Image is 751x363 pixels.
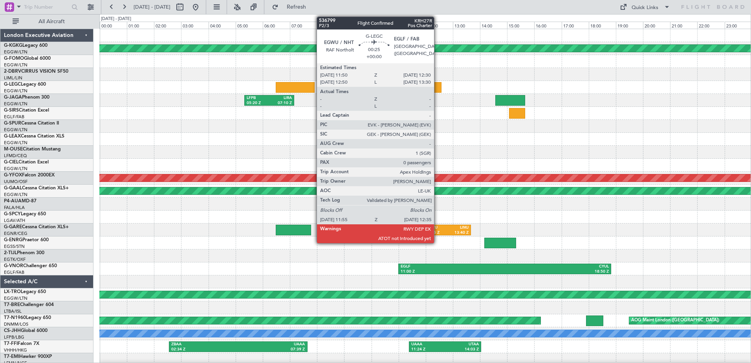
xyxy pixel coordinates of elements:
[4,82,46,87] a: G-LEGCLegacy 600
[4,114,24,120] a: EGLF/FAB
[4,95,49,100] a: G-JAGAPhenom 300
[4,147,23,152] span: M-OUSE
[20,19,83,24] span: All Aircraft
[236,22,263,29] div: 05:00
[4,205,25,211] a: FALA/HLA
[4,290,46,294] a: LX-TROLegacy 650
[4,244,25,249] a: EGSS/STN
[480,22,507,29] div: 14:00
[127,22,154,29] div: 01:00
[4,127,27,133] a: EGGW/LTN
[399,22,426,29] div: 11:00
[209,22,236,29] div: 04:00
[263,22,290,29] div: 06:00
[4,62,27,68] a: EGGW/LTN
[447,230,469,236] div: 13:40 Z
[344,22,371,29] div: 09:00
[425,230,447,236] div: 11:55 Z
[4,354,52,359] a: T7-EMIHawker 900XP
[4,238,49,242] a: G-ENRGPraetor 600
[616,1,674,13] button: Quick Links
[4,238,22,242] span: G-ENRG
[181,22,208,29] div: 03:00
[4,186,69,191] a: G-GAALCessna Citation XLS+
[445,342,479,347] div: UTAA
[632,4,658,12] div: Quick Links
[238,347,305,352] div: 07:39 Z
[507,22,534,29] div: 15:00
[4,212,46,216] a: G-SPCYLegacy 650
[238,342,305,347] div: UAAA
[631,315,719,326] div: AOG Maint London ([GEOGRAPHIC_DATA])
[453,22,480,29] div: 13:00
[100,22,127,29] div: 00:00
[4,302,54,307] a: T7-BREChallenger 604
[589,22,616,29] div: 18:00
[445,347,479,352] div: 14:03 Z
[4,192,27,198] a: EGGW/LTN
[4,290,21,294] span: LX-TRO
[4,43,22,48] span: G-KGKG
[101,16,131,22] div: [DATE] - [DATE]
[4,251,17,255] span: 2-TIJL
[425,225,447,231] div: EGWU
[4,134,21,139] span: G-LEAX
[4,225,22,229] span: G-GARE
[411,347,445,352] div: 11:24 Z
[4,269,24,275] a: EGLF/FAB
[670,22,697,29] div: 21:00
[154,22,181,29] div: 02:00
[280,4,313,10] span: Refresh
[697,22,724,29] div: 22:00
[4,199,37,203] a: P4-AUAMD-87
[4,328,48,333] a: CS-JHHGlobal 6000
[4,341,39,346] a: T7-FFIFalcon 7X
[4,341,18,346] span: T7-FFI
[4,212,21,216] span: G-SPCY
[4,147,61,152] a: M-OUSECitation Mustang
[9,15,85,28] button: All Aircraft
[4,315,51,320] a: T7-N1960Legacy 650
[4,75,22,81] a: LIML/LIN
[4,334,24,340] a: LFPB/LBG
[401,264,505,269] div: EGLF
[4,108,49,113] a: G-SIRSCitation Excel
[4,56,51,61] a: G-FOMOGlobal 6000
[4,264,23,268] span: G-VNOR
[447,225,469,231] div: LIMJ
[4,347,27,353] a: VHHH/HKG
[426,22,453,29] div: 12:00
[317,22,344,29] div: 08:00
[4,354,19,359] span: T7-EMI
[4,225,69,229] a: G-GARECessna Citation XLS+
[505,264,609,269] div: CYUL
[4,121,21,126] span: G-SPUR
[4,173,55,178] a: G-YFOXFalcon 2000EX
[171,342,238,347] div: ZBAA
[4,108,19,113] span: G-SIRS
[505,269,609,275] div: 18:50 Z
[372,22,399,29] div: 10:00
[643,22,670,29] div: 20:00
[4,82,21,87] span: G-LEGC
[269,101,292,106] div: 07:10 Z
[4,308,22,314] a: LTBA/ISL
[4,134,64,139] a: G-LEAXCessna Citation XLS
[4,199,22,203] span: P4-AUA
[4,160,18,165] span: G-CIEL
[4,95,22,100] span: G-JAGA
[4,49,27,55] a: EGGW/LTN
[4,88,27,94] a: EGGW/LTN
[290,22,317,29] div: 07:00
[4,56,24,61] span: G-FOMO
[4,218,25,224] a: LGAV/ATH
[4,179,27,185] a: UUMO/OSF
[247,95,269,101] div: LFPB
[4,251,44,255] a: 2-TIJLPhenom 300
[534,22,561,29] div: 16:00
[171,347,238,352] div: 02:34 Z
[4,69,21,74] span: 2-DBRV
[4,257,26,262] a: EGTK/OXF
[4,302,20,307] span: T7-BRE
[4,295,27,301] a: EGGW/LTN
